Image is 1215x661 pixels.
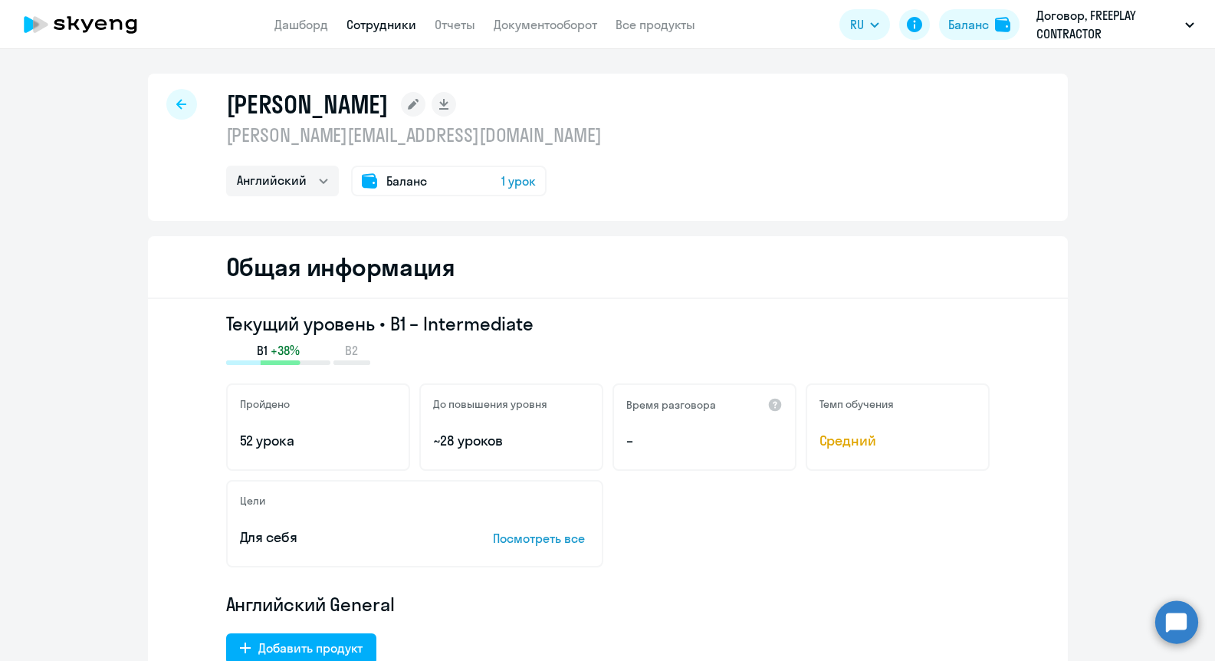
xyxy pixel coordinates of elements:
[850,15,864,34] span: RU
[501,172,536,190] span: 1 урок
[257,342,268,359] span: B1
[226,252,455,282] h2: Общая информация
[240,397,290,411] h5: Пройдено
[226,123,602,147] p: [PERSON_NAME][EMAIL_ADDRESS][DOMAIN_NAME]
[345,342,358,359] span: B2
[995,17,1010,32] img: balance
[616,17,695,32] a: Все продукты
[274,17,328,32] a: Дашборд
[819,431,976,451] span: Средний
[435,17,475,32] a: Отчеты
[1029,6,1202,43] button: Договор, FREEPLAY CONTRACTOR
[240,494,265,508] h5: Цели
[240,431,396,451] p: 52 урока
[839,9,890,40] button: RU
[226,311,990,336] h3: Текущий уровень • B1 – Intermediate
[271,342,300,359] span: +38%
[1036,6,1179,43] p: Договор, FREEPLAY CONTRACTOR
[494,17,597,32] a: Документооборот
[433,397,547,411] h5: До повышения уровня
[948,15,989,34] div: Баланс
[433,431,589,451] p: ~28 уроков
[226,89,389,120] h1: [PERSON_NAME]
[258,639,363,657] div: Добавить продукт
[386,172,427,190] span: Баланс
[939,9,1020,40] button: Балансbalance
[819,397,894,411] h5: Темп обучения
[626,431,783,451] p: –
[346,17,416,32] a: Сотрудники
[226,592,395,617] span: Английский General
[626,398,716,412] h5: Время разговора
[240,528,445,548] p: Для себя
[493,529,589,548] p: Посмотреть все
